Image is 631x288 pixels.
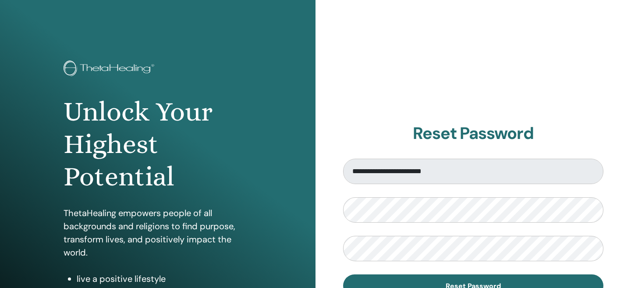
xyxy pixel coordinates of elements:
[343,124,603,144] h2: Reset Password
[64,206,252,259] p: ThetaHealing empowers people of all backgrounds and religions to find purpose, transform lives, a...
[64,96,252,193] h1: Unlock Your Highest Potential
[77,272,252,285] li: live a positive lifestyle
